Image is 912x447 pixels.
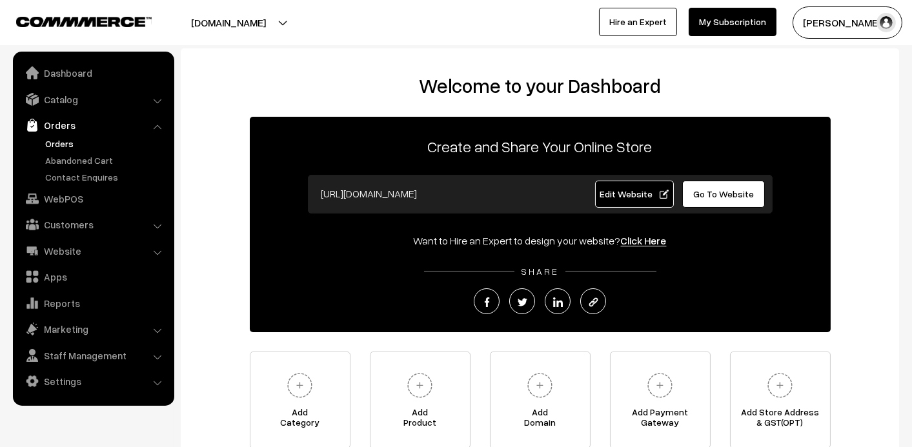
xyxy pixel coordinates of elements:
img: plus.svg [282,368,318,403]
span: Add Store Address & GST(OPT) [731,407,830,433]
a: Staff Management [16,344,170,367]
img: COMMMERCE [16,17,152,26]
a: My Subscription [689,8,776,36]
button: [DOMAIN_NAME] [146,6,311,39]
span: Add Payment Gateway [611,407,710,433]
a: Apps [16,265,170,288]
span: SHARE [514,266,565,277]
img: plus.svg [642,368,678,403]
a: COMMMERCE [16,13,129,28]
a: Hire an Expert [599,8,677,36]
img: user [877,13,896,32]
span: Go To Website [693,188,754,199]
img: plus.svg [402,368,438,403]
img: plus.svg [762,368,798,403]
a: Dashboard [16,61,170,84]
a: Go To Website [682,181,765,208]
img: plus.svg [522,368,558,403]
span: Edit Website [600,188,669,199]
a: WebPOS [16,187,170,210]
a: Contact Enquires [42,170,170,184]
a: Click Here [621,234,667,247]
a: Abandoned Cart [42,154,170,167]
a: Reports [16,292,170,315]
span: Add Domain [491,407,590,433]
a: Marketing [16,317,170,341]
span: Add Category [250,407,350,433]
a: Edit Website [595,181,674,208]
a: Orders [42,137,170,150]
a: Orders [16,114,170,137]
a: Website [16,239,170,263]
a: Settings [16,370,170,393]
span: Add Product [370,407,470,433]
p: Create and Share Your Online Store [250,135,831,158]
a: Catalog [16,88,170,111]
div: Want to Hire an Expert to design your website? [250,233,831,248]
h2: Welcome to your Dashboard [194,74,886,97]
button: [PERSON_NAME]… [793,6,902,39]
a: Customers [16,213,170,236]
